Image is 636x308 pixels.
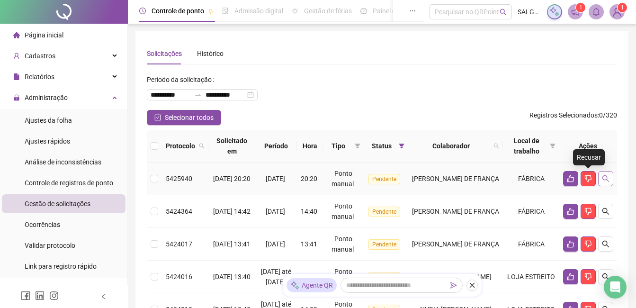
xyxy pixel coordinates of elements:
span: Gestão de férias [304,7,352,15]
div: Ações [563,141,613,151]
span: send [450,282,457,289]
span: Ponto manual [331,268,354,286]
sup: Atualize o seu contato no menu Meus Dados [618,3,627,12]
span: Pendente [368,239,400,250]
span: Protocolo [166,141,195,151]
span: Administração [25,94,68,101]
img: sparkle-icon.fc2bf0ac1784a2077858766a79e2daf3.svg [290,281,300,290]
span: [DATE] 14:42 [213,208,251,215]
span: Análise de inconsistências [25,158,101,166]
span: Local de trabalho [507,136,546,156]
span: close [469,282,475,289]
span: facebook [21,291,30,300]
span: swap-right [194,91,202,99]
span: left [100,293,107,300]
span: search [500,9,507,16]
span: filter [548,134,557,158]
th: Solicitado em [208,130,255,163]
span: search [602,175,609,182]
div: Open Intercom Messenger [604,276,627,299]
span: 5424016 [166,273,192,281]
span: ellipsis [409,8,416,14]
span: Selecionar todos [165,112,214,123]
span: 5424017 [166,240,192,248]
span: filter [353,139,362,153]
span: SALGADITUS [518,7,541,17]
span: Pendente [368,207,400,217]
span: sun [292,8,298,14]
span: to [194,91,202,99]
th: Hora [297,130,322,163]
span: lock [13,94,20,101]
span: search [492,139,501,153]
td: FÁBRICA [503,163,559,195]
span: instagram [49,291,59,300]
span: dashboard [360,8,367,14]
span: like [567,273,574,281]
span: filter [550,143,555,149]
span: pushpin [208,9,214,14]
span: Registros Selecionados [529,111,598,119]
span: 5425940 [166,175,192,182]
span: search [197,139,206,153]
span: like [567,208,574,215]
span: Validar protocolo [25,242,75,249]
span: 5424364 [166,208,192,215]
span: [DATE] 13:41 [213,240,251,248]
span: like [567,240,574,248]
span: file-done [222,8,229,14]
span: dislike [584,240,592,248]
span: dislike [584,175,592,182]
span: Painel do DP [373,7,410,15]
span: 20:20 [301,175,317,182]
span: search [602,240,609,248]
label: Período da solicitação [147,72,218,87]
span: Gestão de solicitações [25,200,90,208]
span: search [602,208,609,215]
span: Admissão digital [234,7,283,15]
td: FÁBRICA [503,195,559,228]
div: Recusar [573,149,605,165]
span: Status [368,141,395,151]
span: Controle de registros de ponto [25,179,113,187]
span: [PERSON_NAME] DE FRANÇA [412,175,499,182]
span: search [493,143,499,149]
td: LOJA ESTREITO [503,261,559,293]
button: Selecionar todos [147,110,221,125]
span: [PERSON_NAME] DE FRANÇA [412,240,499,248]
span: search [602,273,609,281]
span: Pendente [368,174,400,184]
span: like [567,175,574,182]
span: Ocorrências [25,221,60,228]
span: clock-circle [139,8,146,14]
span: [DATE] 13:40 [213,273,251,281]
span: Relatórios [25,73,54,81]
div: Agente QR [287,278,337,292]
span: filter [397,139,406,153]
span: [DATE] [266,175,285,182]
span: dislike [584,273,592,281]
span: [DATE] 20:20 [213,175,251,182]
span: search [199,143,205,149]
span: 13:41 [301,240,317,248]
span: Página inicial [25,31,63,39]
span: linkedin [35,291,45,300]
span: home [13,32,20,38]
div: Solicitações [147,48,182,59]
span: notification [571,8,580,16]
span: Controle de ponto [152,7,204,15]
img: 44841 [610,5,624,19]
span: : 0 / 320 [529,110,617,125]
span: Ponto manual [331,170,354,188]
span: filter [355,143,360,149]
span: user-add [13,53,20,59]
span: file [13,73,20,80]
span: 1 [621,4,624,11]
span: Ponto manual [331,202,354,220]
span: Pendente [368,272,400,282]
span: [DATE] [266,208,285,215]
span: Colaborador [412,141,490,151]
span: NUBIA [PERSON_NAME] [420,273,492,281]
th: Período [255,130,297,163]
span: [PERSON_NAME] DE FRANÇA [412,208,499,215]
